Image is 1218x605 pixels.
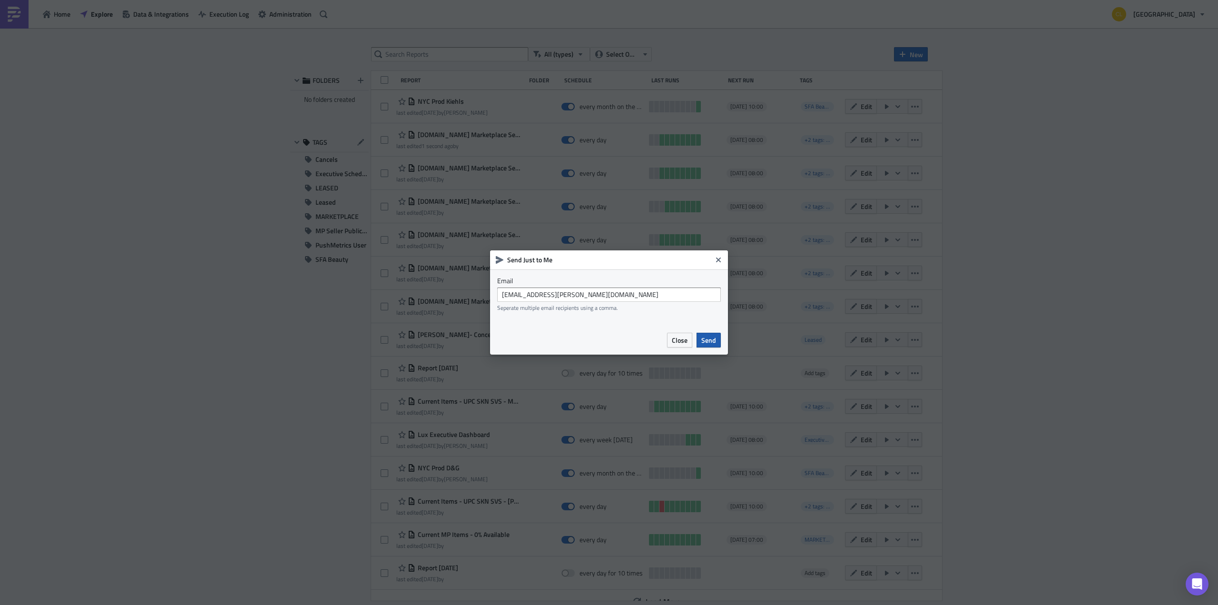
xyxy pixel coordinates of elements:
label: Email [497,277,721,285]
div: Seperate multiple email recipients using a comma. [497,304,721,311]
div: Open Intercom Messenger [1186,573,1208,595]
button: Send [697,333,721,347]
span: Send [701,335,716,345]
span: Close [672,335,688,345]
h6: Send Just to Me [507,256,712,264]
button: Close [667,333,692,347]
button: Close [711,253,726,267]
